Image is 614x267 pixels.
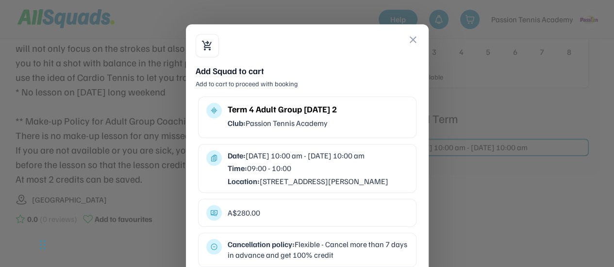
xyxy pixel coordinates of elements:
[228,207,408,218] div: A$280.00
[228,118,246,128] strong: Club:
[201,40,213,51] button: shopping_cart_checkout
[228,176,260,186] strong: Location:
[196,79,419,89] div: Add to cart to proceed with booking
[228,239,295,249] strong: Cancellation policy:
[228,151,246,160] strong: Date:
[228,118,408,128] div: Passion Tennis Academy
[407,34,419,46] button: close
[228,103,408,116] div: Term 4 Adult Group [DATE] 2
[228,163,247,173] strong: Time:
[210,107,218,114] button: multitrack_audio
[228,163,408,173] div: 09:00 - 10:00
[228,176,408,187] div: [STREET_ADDRESS][PERSON_NAME]
[196,65,419,77] div: Add Squad to cart
[228,150,408,161] div: [DATE] 10:00 am - [DATE] 10:00 am
[228,239,408,261] div: Flexible - Cancel more than 7 days in advance and get 100% credit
